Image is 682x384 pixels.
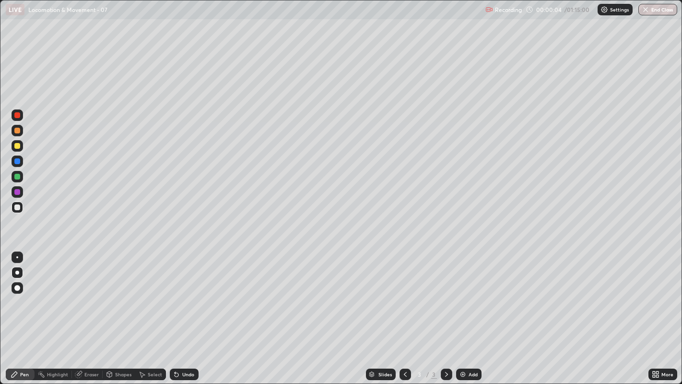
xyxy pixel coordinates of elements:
[84,372,99,377] div: Eraser
[415,372,424,377] div: 3
[115,372,131,377] div: Shapes
[47,372,68,377] div: Highlight
[431,370,437,379] div: 3
[495,6,522,13] p: Recording
[610,7,629,12] p: Settings
[638,4,677,15] button: End Class
[661,372,673,377] div: More
[378,372,392,377] div: Slides
[148,372,162,377] div: Select
[28,6,107,13] p: Locomotion & Movement - 07
[20,372,29,377] div: Pen
[642,6,649,13] img: end-class-cross
[459,371,467,378] img: add-slide-button
[9,6,22,13] p: LIVE
[182,372,194,377] div: Undo
[485,6,493,13] img: recording.375f2c34.svg
[600,6,608,13] img: class-settings-icons
[426,372,429,377] div: /
[469,372,478,377] div: Add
